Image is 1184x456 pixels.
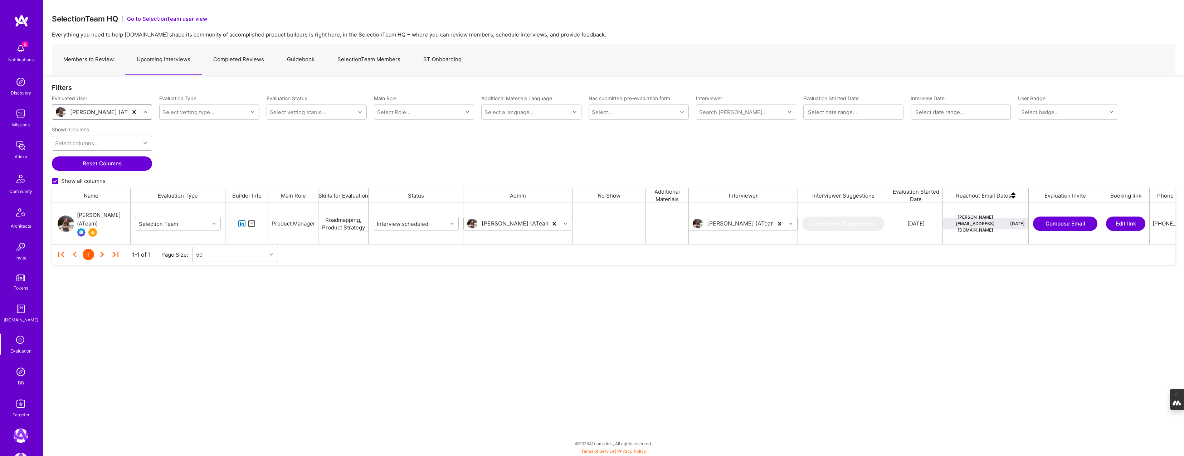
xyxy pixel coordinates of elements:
a: Terms of Service [581,448,615,454]
button: Interviewer Suggestions [802,217,885,231]
div: Select badge... [1021,108,1059,116]
i: icon Chevron [564,222,567,225]
img: sort [1011,188,1015,203]
div: 1-1 of 1 [132,251,151,258]
label: Additional Materials Language [481,95,552,102]
div: Missions [12,121,30,128]
a: Guidebook [276,44,326,75]
a: Completed Reviews [202,44,276,75]
a: Privacy Policy [617,448,646,454]
img: logo [14,14,29,27]
button: Reset Columns [52,156,152,171]
input: Select date range... [915,108,1006,116]
img: Evaluation Call Booked [77,228,86,237]
div: Notifications [8,56,34,63]
div: Status [369,188,463,203]
label: Main Role [374,95,474,102]
img: Community [12,170,29,188]
a: Upcoming Interviews [125,44,202,75]
div: Admin [463,188,572,203]
i: icon SelectionTeam [14,334,28,347]
span: 2 [22,42,28,47]
div: Targeter [13,411,29,418]
button: Go to SelectionTeam user view [127,15,207,23]
div: Product Manager [268,203,318,244]
div: Booking link [1102,188,1150,203]
input: Select date range... [808,108,899,116]
label: Interview Date [911,95,1011,102]
label: Evaluated User [52,95,152,102]
div: Builder Info [225,188,268,203]
a: A.Team: Leading A.Team's Marketing & DemandGen [12,428,30,443]
div: Interviewer Suggestions [798,188,889,203]
div: Interviewer [689,188,798,203]
img: User Avatar [693,219,703,229]
img: Admin Search [14,365,28,379]
div: [DOMAIN_NAME] [4,316,38,324]
button: Compose Email [1033,217,1097,231]
img: teamwork [14,107,28,121]
span: Show all columns [61,177,106,185]
i: icon Mail [248,219,256,228]
img: A.Team: Leading A.Team's Marketing & DemandGen [14,428,28,443]
div: 50 [196,251,203,258]
i: icon Chevron [450,222,454,225]
div: DB [18,379,24,387]
div: [PERSON_NAME] (ATeam) [70,108,141,116]
i: icon linkedIn [238,220,246,228]
div: Architects [11,222,31,230]
div: Select a language... [484,108,534,116]
a: SelectionTeam Members [326,44,412,75]
img: User Avatar [58,215,74,232]
img: User Avatar [467,219,477,229]
i: icon Chevron [788,110,791,114]
i: icon Chevron [680,110,684,114]
div: Name [52,188,131,203]
div: Evaluation Started Date [889,188,943,203]
i: icon Chevron [269,253,273,256]
div: [PERSON_NAME] (ATeam) [77,211,130,228]
div: Admin [15,153,27,160]
div: Select Role... [377,108,410,116]
div: Evaluation Invite [1029,188,1102,203]
div: [DATE] [907,220,925,227]
i: icon Chevron [143,141,147,145]
img: tokens [16,275,25,281]
div: Tokens [14,284,28,292]
div: Invite [15,254,26,262]
i: icon Chevron [251,110,254,114]
label: Has submitted pre-evaluation form [589,95,670,102]
label: User Badge [1018,95,1046,102]
img: Invite [14,240,28,254]
img: SelectionTeam [88,228,97,237]
div: Evaluation Type [131,188,225,203]
i: icon Chevron [1110,110,1113,114]
div: Page Size: [161,251,192,258]
div: Additional Materials [646,188,689,203]
i: icon Chevron [143,110,147,114]
div: Select... [592,108,612,116]
div: Skills for Evaluation [318,188,369,203]
a: ST Onboarding [412,44,473,75]
i: icon Chevron [573,110,576,114]
div: [DATE] [1010,220,1025,227]
img: bell [14,42,28,56]
div: No Show [572,188,646,203]
div: © 2025 ATeams Inc., All rights reserved. [43,435,1184,452]
div: Select columns... [55,140,98,147]
button: Edit link [1106,217,1145,231]
div: Discovery [11,89,31,97]
label: Evaluation Started Date [803,95,903,102]
label: Evaluation Status [267,95,307,102]
i: icon Chevron [212,222,216,225]
div: Select vetting status... [270,108,326,116]
img: Architects [12,205,29,222]
div: Reachout Email Dates [943,188,1029,203]
img: admin teamwork [14,139,28,153]
div: Search [PERSON_NAME]... [699,108,766,116]
div: [PERSON_NAME][EMAIL_ADDRESS][DOMAIN_NAME] [946,214,1004,233]
i: icon Chevron [466,110,469,114]
div: Select vetting type... [162,108,214,116]
div: Evaluation [10,347,31,355]
img: discovery [14,75,28,89]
